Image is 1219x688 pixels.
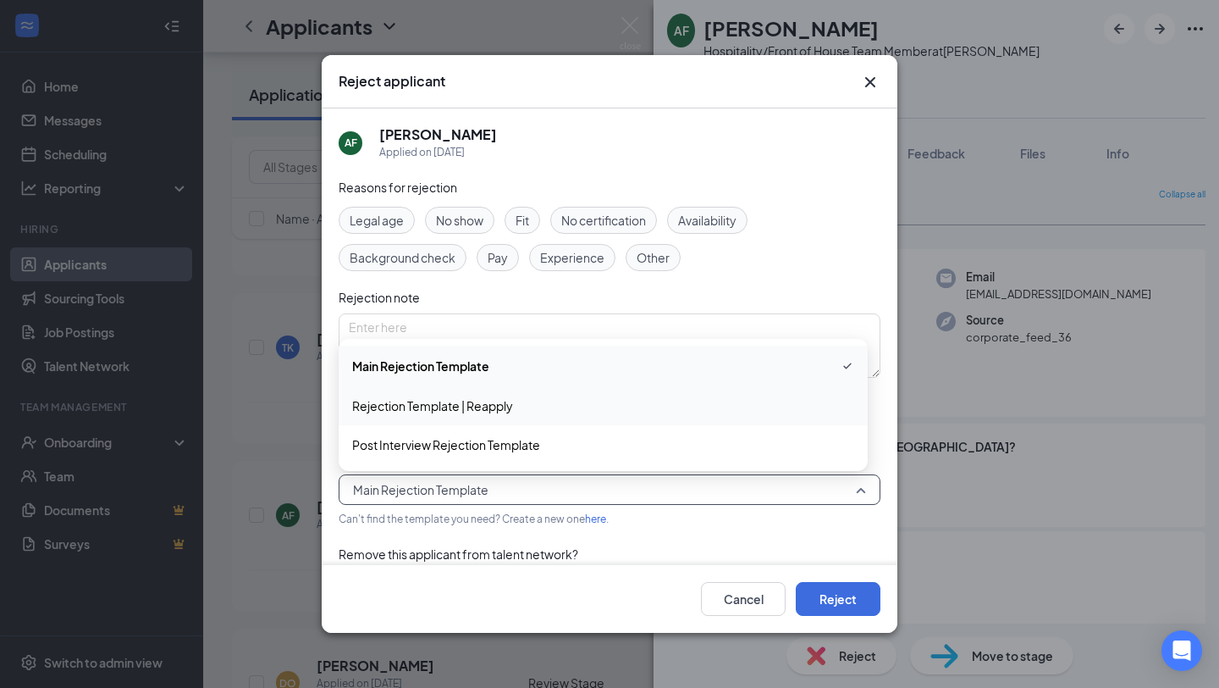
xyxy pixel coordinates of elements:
[339,180,457,195] span: Reasons for rejection
[701,582,786,616] button: Cancel
[350,248,455,267] span: Background check
[860,72,880,92] button: Close
[339,72,445,91] h3: Reject applicant
[339,451,497,466] span: Choose a rejection template
[339,513,609,525] span: Can't find the template you need? Create a new one .
[516,211,529,230] span: Fit
[379,144,497,161] div: Applied on [DATE]
[841,356,854,376] svg: Checkmark
[1161,630,1202,671] div: Open Intercom Messenger
[488,248,508,267] span: Pay
[540,248,604,267] span: Experience
[353,477,488,502] span: Main Rejection Template
[339,547,578,562] span: Remove this applicant from talent network?
[345,136,357,150] div: AF
[860,72,880,92] svg: Cross
[678,211,736,230] span: Availability
[585,513,606,525] a: here
[352,397,513,415] span: Rejection Template | Reapply
[436,211,483,230] span: No show
[637,248,670,267] span: Other
[561,211,646,230] span: No certification
[352,357,489,375] span: Main Rejection Template
[352,436,540,454] span: Post Interview Rejection Template
[796,582,880,616] button: Reject
[339,290,420,305] span: Rejection note
[379,125,497,144] h5: [PERSON_NAME]
[350,211,404,230] span: Legal age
